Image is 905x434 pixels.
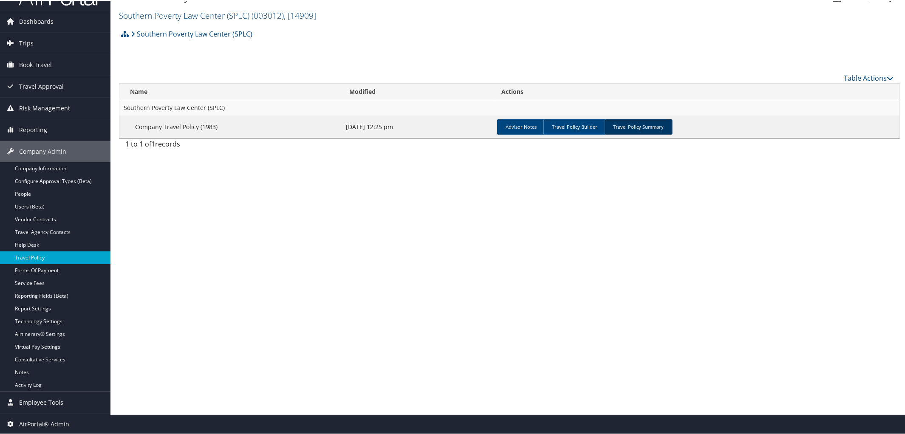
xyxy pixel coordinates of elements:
[151,138,155,148] span: 1
[284,9,316,20] span: , [ 14909 ]
[19,10,54,31] span: Dashboards
[494,83,899,99] th: Actions
[342,83,494,99] th: Modified: activate to sort column ascending
[19,140,66,161] span: Company Admin
[342,115,494,138] td: [DATE] 12:25 pm
[19,54,52,75] span: Book Travel
[119,9,316,20] a: Southern Poverty Law Center (SPLC)
[119,99,899,115] td: Southern Poverty Law Center (SPLC)
[19,413,69,434] span: AirPortal® Admin
[131,25,252,42] a: Southern Poverty Law Center (SPLC)
[119,115,342,138] td: Company Travel Policy (1983)
[19,97,70,118] span: Risk Management
[19,391,63,412] span: Employee Tools
[543,118,606,134] a: Travel Policy Builder
[119,83,342,99] th: Name: activate to sort column ascending
[19,118,47,140] span: Reporting
[497,118,545,134] a: Advisor Notes
[19,75,64,96] span: Travel Approval
[125,138,308,152] div: 1 to 1 of records
[844,73,894,82] a: Table Actions
[19,32,34,53] span: Trips
[605,118,673,134] a: Travel Policy Summary
[252,9,284,20] span: ( 003012 )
